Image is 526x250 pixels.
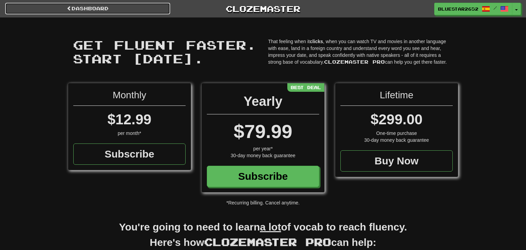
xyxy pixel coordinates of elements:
[73,37,256,66] span: Get fluent faster. Start [DATE].
[207,166,319,187] a: Subscribe
[324,59,385,65] span: Clozemaster Pro
[434,3,512,15] a: BlueStar2652 /
[260,221,281,233] u: a lot
[73,143,186,165] a: Subscribe
[340,150,453,172] a: Buy Now
[180,3,346,15] a: Clozemaster
[438,6,478,12] span: BlueStar2652
[5,3,170,14] a: Dashboard
[73,130,186,137] div: per month*
[234,121,292,142] span: $79.99
[268,38,453,65] p: That feeling when it , when you can watch TV and movies in another language with ease, land in a ...
[73,88,186,106] div: Monthly
[204,236,331,248] span: Clozemaster Pro
[493,5,497,10] span: /
[108,111,151,127] span: $12.99
[207,145,319,152] div: per year*
[340,88,453,106] div: Lifetime
[340,137,453,143] div: 30-day money back guarantee
[287,83,324,92] div: Best Deal
[207,152,319,159] div: 30-day money back guarantee
[371,111,423,127] span: $299.00
[310,39,323,44] strong: clicks
[207,92,319,114] div: Yearly
[340,130,453,137] div: One-time purchase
